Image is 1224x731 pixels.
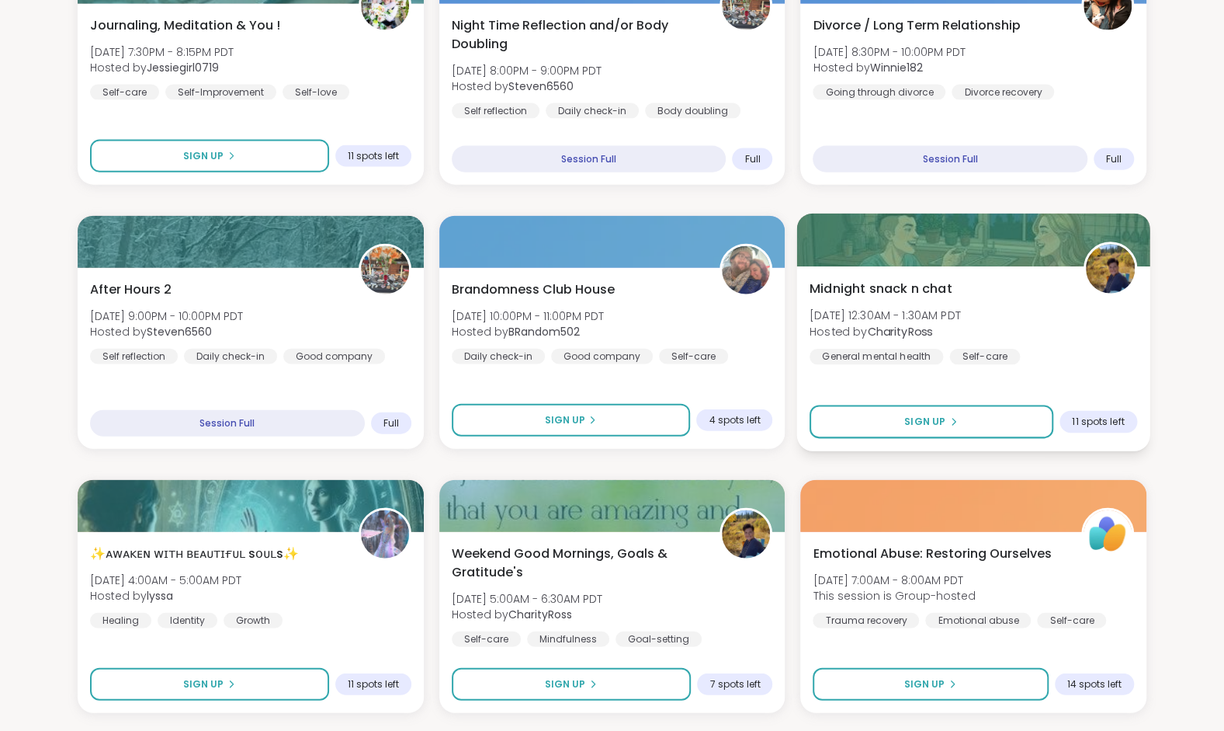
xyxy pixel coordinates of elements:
div: Self-care [90,85,159,100]
button: Sign Up [452,668,692,701]
span: Full [744,153,760,165]
span: 11 spots left [348,150,399,162]
div: Self reflection [452,103,539,119]
span: [DATE] 12:30AM - 1:30AM PDT [810,308,961,323]
span: Hosted by [452,607,602,622]
span: [DATE] 4:00AM - 5:00AM PDT [90,573,241,588]
span: 11 spots left [1072,416,1124,428]
span: Sign Up [904,677,945,691]
span: 7 spots left [709,678,760,691]
div: Good company [551,349,653,364]
span: Sign Up [183,677,224,691]
div: General mental health [810,349,943,364]
span: After Hours 2 [90,280,172,299]
span: Full [383,417,399,430]
span: [DATE] 7:30PM - 8:15PM PDT [90,44,234,60]
div: Self reflection [90,349,178,364]
span: Midnight snack n chat [810,280,952,298]
span: [DATE] 5:00AM - 6:30AM PDT [452,591,602,607]
span: [DATE] 8:30PM - 10:00PM PDT [813,44,965,60]
span: 4 spots left [709,414,760,426]
span: Full [1106,153,1122,165]
span: Hosted by [452,324,604,339]
button: Sign Up [452,404,691,437]
b: CharityRoss [868,324,933,339]
span: Hosted by [90,588,241,604]
b: BRandom502 [508,324,580,339]
span: Sign Up [544,413,584,427]
span: Journaling, Meditation & You ! [90,16,280,35]
span: Divorce / Long Term Relationship [813,16,1020,35]
button: Sign Up [90,668,329,701]
div: Session Full [90,410,365,437]
span: Night Time Reflection and/or Body Doubling [452,16,703,54]
span: Hosted by [90,60,234,75]
div: Trauma recovery [813,613,919,628]
img: ShareWell [1084,510,1132,559]
b: lyssa [147,588,173,604]
b: Jessiegirl0719 [147,60,219,75]
div: Emotional abuse [925,613,1031,628]
b: Steven6560 [508,78,574,94]
div: Self-care [1037,613,1106,628]
img: CharityRoss [1086,245,1135,294]
div: Session Full [452,146,726,172]
span: Hosted by [452,78,602,94]
div: Goal-setting [615,632,702,647]
span: Hosted by [90,324,243,339]
div: Divorce recovery [952,85,1054,100]
span: Brandomness Club House [452,280,615,299]
b: Winnie182 [869,60,922,75]
div: Self-Improvement [165,85,276,100]
div: Self-love [283,85,349,100]
div: Mindfulness [527,632,609,647]
span: Weekend Good Mornings, Goals & Gratitude's [452,545,703,582]
span: [DATE] 10:00PM - 11:00PM PDT [452,308,604,324]
span: Sign Up [545,677,585,691]
span: Hosted by [813,60,965,75]
div: Body doubling [645,103,740,119]
div: Self-care [659,349,728,364]
b: CharityRoss [508,607,572,622]
img: Steven6560 [361,246,409,294]
div: Good company [283,349,385,364]
div: Daily check-in [452,349,545,364]
img: CharityRoss [722,510,770,559]
span: Hosted by [810,324,961,339]
button: Sign Up [810,406,1053,439]
div: Healing [90,613,151,628]
div: Growth [224,613,283,628]
span: [DATE] 7:00AM - 8:00AM PDT [813,573,975,588]
span: Emotional Abuse: Restoring Ourselves [813,545,1051,563]
div: Identity [158,613,217,628]
span: 11 spots left [348,678,399,691]
div: Daily check-in [184,349,277,364]
span: Sign Up [183,149,224,163]
span: This session is Group-hosted [813,588,975,604]
b: Steven6560 [147,324,212,339]
img: lyssa [361,510,409,559]
span: 14 spots left [1067,678,1122,691]
div: Self-care [950,349,1021,364]
button: Sign Up [813,668,1049,701]
span: ✨ᴀᴡᴀᴋᴇɴ ᴡɪᴛʜ ʙᴇᴀᴜᴛɪғᴜʟ sᴏᴜʟs✨ [90,545,299,563]
img: BRandom502 [722,246,770,294]
span: [DATE] 9:00PM - 10:00PM PDT [90,308,243,324]
button: Sign Up [90,140,329,172]
div: Going through divorce [813,85,945,100]
span: Sign Up [904,415,945,429]
span: [DATE] 8:00PM - 9:00PM PDT [452,63,602,78]
div: Daily check-in [546,103,639,119]
div: Session Full [813,146,1087,172]
div: Self-care [452,632,521,647]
